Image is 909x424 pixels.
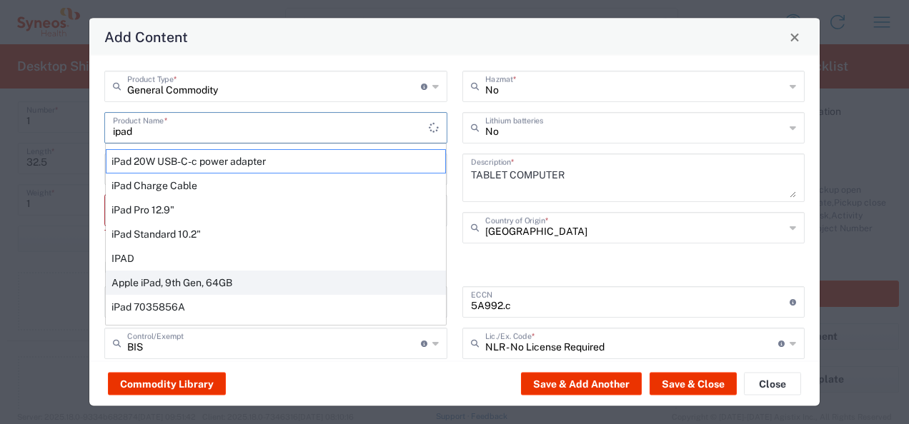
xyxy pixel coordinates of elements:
[744,373,801,395] button: Close
[104,26,188,47] h4: Add Content
[521,373,642,395] button: Save & Add Another
[106,198,446,222] div: iPad Pro 12.9"
[106,271,446,295] div: Apple iPad, 9th Gen, 64GB
[785,27,805,47] button: Close
[104,258,805,276] h4: Export - [GEOGRAPHIC_DATA]
[650,373,737,395] button: Save & Close
[106,246,446,271] div: IPAD
[106,222,446,246] div: iPad Standard 10.2"
[106,149,446,173] div: iPad 20W USB-C-c power adapter
[104,226,272,239] div: This field is required
[106,295,446,319] div: iPad 7035856A
[108,373,226,395] button: Commodity Library
[106,173,446,198] div: iPad Charge Cable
